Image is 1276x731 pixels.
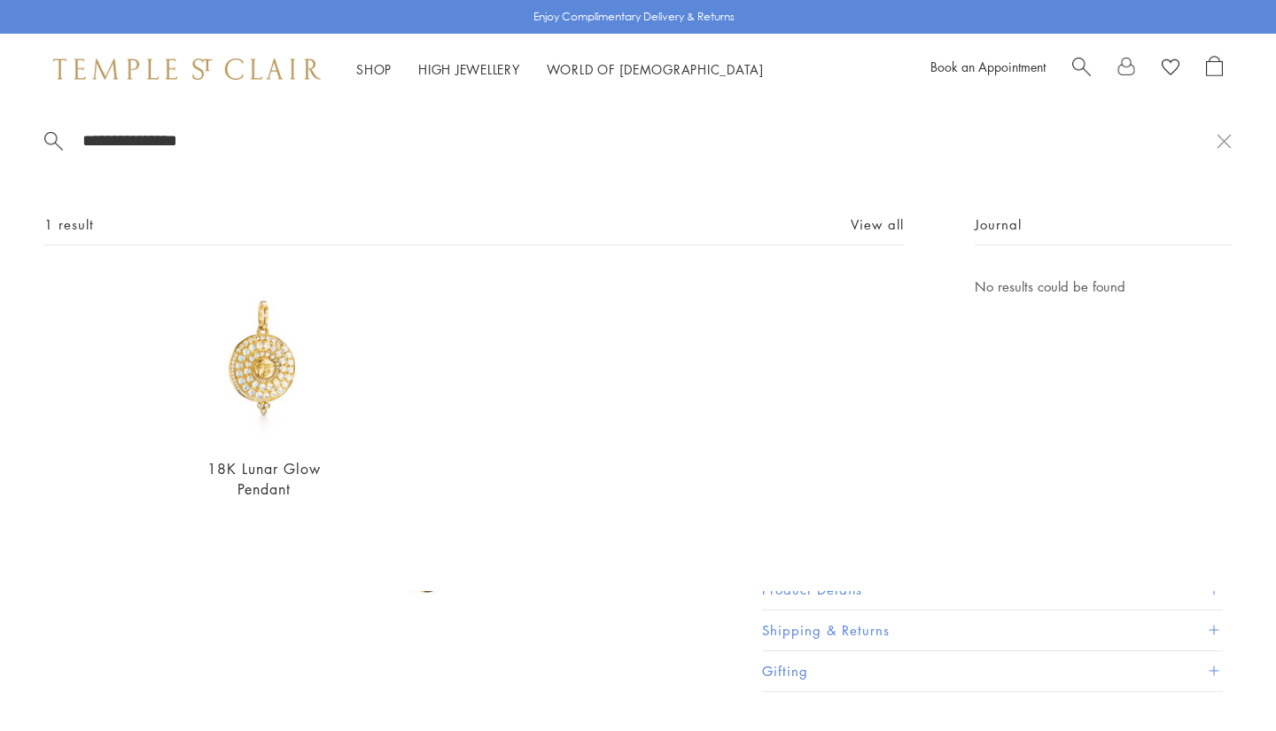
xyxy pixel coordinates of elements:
[418,60,520,78] a: High JewelleryHigh Jewellery
[356,58,764,81] nav: Main navigation
[1072,56,1091,82] a: Search
[851,214,904,234] a: View all
[930,58,1046,75] a: Book an Appointment
[356,60,392,78] a: ShopShop
[1206,56,1223,82] a: Open Shopping Bag
[762,610,1223,650] button: Shipping & Returns
[1187,648,1258,713] iframe: Gorgias live chat messenger
[762,651,1223,691] button: Gifting
[975,214,1022,236] span: Journal
[44,214,94,236] span: 1 result
[1162,56,1179,82] a: View Wishlist
[207,459,321,499] a: 18K Lunar Glow Pendant
[547,60,764,78] a: World of [DEMOGRAPHIC_DATA]World of [DEMOGRAPHIC_DATA]
[975,276,1232,298] p: No results could be found
[53,58,321,80] img: Temple St. Clair
[533,8,735,26] p: Enjoy Complimentary Delivery & Returns
[181,276,346,441] img: 18K Lunar Glow Pendant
